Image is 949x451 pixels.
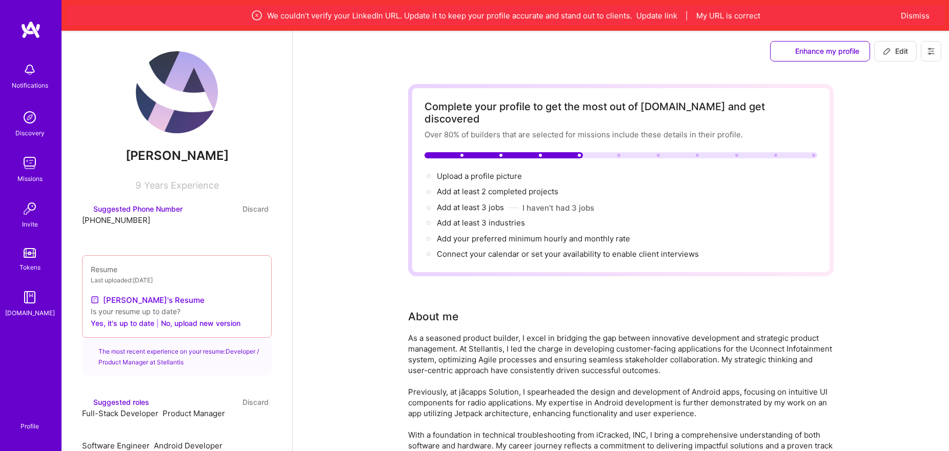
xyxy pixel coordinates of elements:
[115,9,896,22] div: We couldn’t verify your LinkedIn URL. Update it to keep your profile accurate and stand out to cl...
[425,100,817,125] div: Complete your profile to get the most out of [DOMAIN_NAME] and get discovered
[781,46,859,56] span: Enhance my profile
[82,215,150,225] span: [PHONE_NUMBER]
[19,59,40,80] img: bell
[19,107,40,128] img: discovery
[437,234,630,243] span: Add your preferred minimum hourly and monthly rate
[144,180,219,191] span: Years Experience
[21,421,39,430] div: Profile
[256,294,263,301] i: icon Close
[85,419,93,427] i: Accept
[437,171,522,181] span: Upload a profile picture
[82,408,158,418] span: Full-Stack Developer
[82,441,150,450] span: Software Engineer
[5,307,55,318] div: [DOMAIN_NAME]
[82,148,272,163] span: [PERSON_NAME]
[437,202,504,212] span: Add at least 3 jobs
[239,396,272,408] button: Discard
[685,10,688,21] span: |
[91,306,263,317] div: Is your resume up to date?
[12,80,48,91] div: Notifications
[437,218,525,228] span: Add at least 3 industries
[166,428,173,436] i: Reject
[136,51,218,133] img: User Avatar
[154,441,223,450] span: Android Developer
[15,128,45,138] div: Discovery
[161,317,240,329] button: No, upload new version
[90,346,94,352] i: icon SuggestedTeams
[91,296,99,304] img: Resume
[82,203,183,214] div: Suggested Phone Number
[82,397,149,407] div: Suggested roles
[21,20,41,39] img: logo
[85,428,93,436] i: Reject
[163,408,225,418] span: Product Manager
[166,419,173,427] i: Accept
[85,226,93,234] i: Accept
[437,187,558,196] span: Add at least 2 completed projects
[437,249,699,259] span: Connect your calendar or set your availability to enable client interviews
[408,309,458,324] div: About me
[522,202,594,213] button: I haven't had 3 jobs
[239,203,272,215] button: Discard
[82,399,89,406] i: icon SuggestedTeams
[91,317,154,329] button: Yes, it's up to date
[91,294,205,306] a: [PERSON_NAME]'s Resume
[17,173,43,184] div: Missions
[22,219,38,230] div: Invite
[82,332,272,376] div: The most recent experience on your resume: Developer / Product Manager at Stellantis
[19,287,40,307] img: guide book
[135,180,141,191] span: 9
[636,10,677,21] button: Update link
[91,275,263,285] div: Last uploaded: [DATE]
[425,129,817,140] div: Over 80% of builders that are selected for missions include these details in their profile.
[19,198,40,219] img: Invite
[24,248,36,258] img: tokens
[19,262,41,273] div: Tokens
[91,265,117,274] span: Resume
[19,153,40,173] img: teamwork
[901,10,930,21] button: Dismiss
[696,10,760,21] button: My URL is correct
[781,48,789,56] i: icon SuggestedTeams
[85,235,93,242] i: Reject
[883,46,908,56] span: Edit
[82,206,89,213] i: icon SuggestedTeams
[156,318,159,329] span: |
